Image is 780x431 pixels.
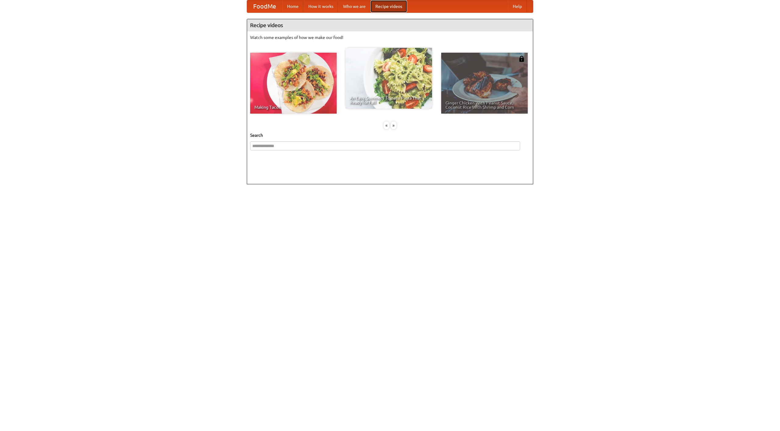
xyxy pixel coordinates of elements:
a: Help [508,0,527,12]
div: » [391,122,396,129]
a: FoodMe [247,0,282,12]
p: Watch some examples of how we make our food! [250,34,530,41]
a: Recipe videos [370,0,407,12]
h4: Recipe videos [247,19,533,31]
span: Making Tacos [254,105,332,109]
a: Who we are [338,0,370,12]
a: How it works [303,0,338,12]
h5: Search [250,132,530,138]
img: 483408.png [519,56,525,62]
a: An Easy, Summery Tomato Pasta That's Ready for Fall [346,48,432,109]
span: An Easy, Summery Tomato Pasta That's Ready for Fall [350,96,428,104]
a: Making Tacos [250,53,337,114]
a: Home [282,0,303,12]
div: « [384,122,389,129]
